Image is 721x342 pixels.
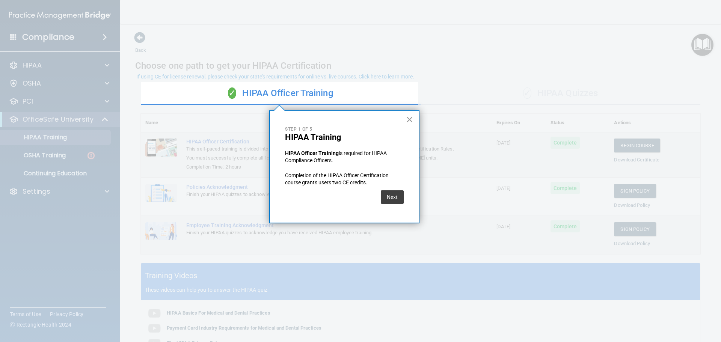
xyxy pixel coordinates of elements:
iframe: Drift Widget Chat Controller [591,289,712,319]
span: ✓ [228,87,236,99]
button: Close [406,113,413,125]
strong: HIPAA Officer Training [285,150,339,156]
div: HIPAA Officer Training [141,82,421,105]
p: HIPAA Training [285,133,404,142]
button: Next [381,190,404,204]
p: Step 1 of 5 [285,126,404,133]
p: Completion of the HIPAA Officer Certification course grants users two CE credits. [285,172,404,187]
